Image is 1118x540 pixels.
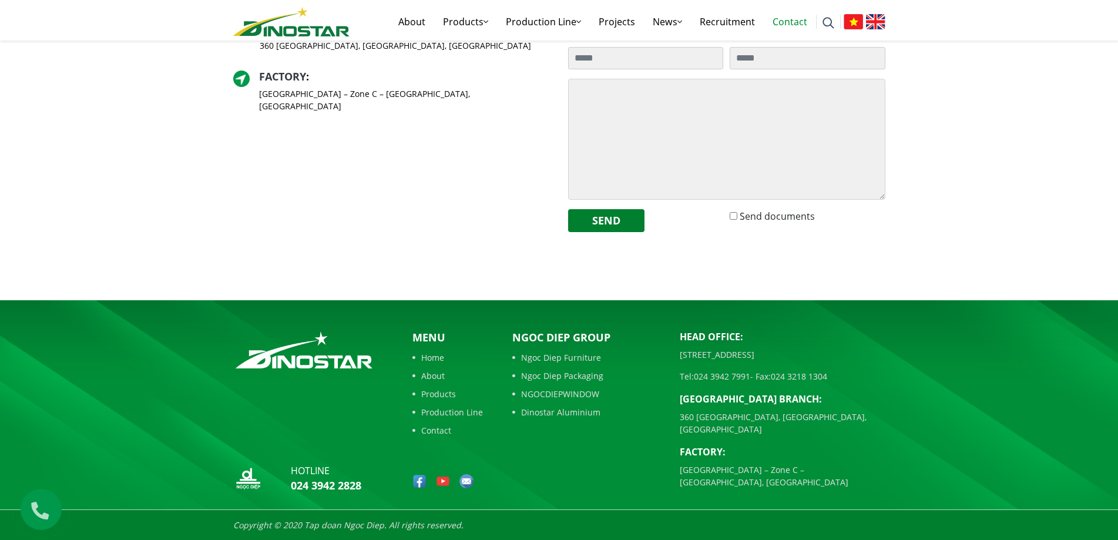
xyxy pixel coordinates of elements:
img: search [822,17,834,29]
a: NGOCDIEPWINDOW [512,388,662,400]
a: Ngoc Diep Furniture [512,351,662,364]
img: Tiếng Việt [844,14,863,29]
img: logo_nd_footer [233,464,263,493]
a: Contact [764,3,816,41]
a: Home [412,351,483,364]
p: Head Office: [680,330,885,344]
a: Products [412,388,483,400]
p: Ngoc Diep Group [512,330,662,346]
img: directer [233,71,250,88]
a: 024 3218 1304 [771,371,827,382]
p: Factory: [680,445,885,459]
p: [GEOGRAPHIC_DATA] – Zone C – [GEOGRAPHIC_DATA], [GEOGRAPHIC_DATA] [680,464,885,488]
a: Products [434,3,497,41]
a: Recruitment [691,3,764,41]
p: 360 [GEOGRAPHIC_DATA], [GEOGRAPHIC_DATA], [GEOGRAPHIC_DATA] [680,411,885,435]
a: 024 3942 7991 [694,371,750,382]
a: About [390,3,434,41]
a: Dinostar Aluminium [512,406,662,418]
a: Production Line [497,3,590,41]
a: Ngoc Diep Packaging [512,370,662,382]
p: [STREET_ADDRESS] [680,348,885,361]
p: hotline [291,464,361,478]
i: Copyright © 2020 Tap doan Ngoc Diep. All rights reserved. [233,519,464,531]
p: Menu [412,330,483,346]
a: 024 3942 2828 [291,478,361,492]
p: Tel: - Fax: [680,370,885,383]
img: logo_footer [233,330,375,371]
button: Send [568,209,644,232]
p: 360 [GEOGRAPHIC_DATA], [GEOGRAPHIC_DATA], [GEOGRAPHIC_DATA] [260,39,531,52]
p: [GEOGRAPHIC_DATA] BRANCH: [680,392,885,406]
label: Send documents [740,209,815,223]
a: Factory [259,69,306,83]
img: English [866,14,885,29]
a: Production Line [412,406,483,418]
img: logo [233,7,350,36]
h2: : [259,71,550,83]
p: [GEOGRAPHIC_DATA] – Zone C – [GEOGRAPHIC_DATA], [GEOGRAPHIC_DATA] [259,88,550,112]
a: Projects [590,3,644,41]
a: News [644,3,691,41]
a: About [412,370,483,382]
a: Contact [412,424,483,437]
